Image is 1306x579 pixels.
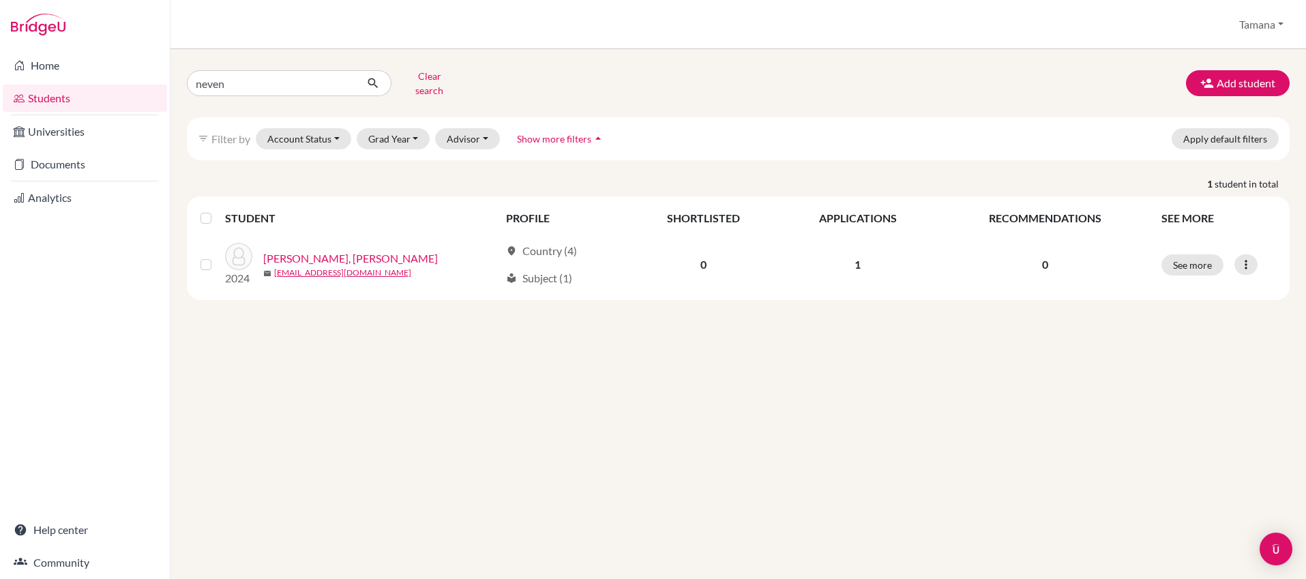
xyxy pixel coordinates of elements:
i: filter_list [198,133,209,144]
span: local_library [506,273,517,284]
th: STUDENT [225,202,498,235]
div: Subject (1) [506,270,572,286]
a: Analytics [3,184,167,211]
th: PROFILE [498,202,629,235]
input: Find student by name... [187,70,356,96]
span: Show more filters [517,133,591,145]
span: Filter by [211,132,250,145]
button: Advisor [435,128,500,149]
a: Students [3,85,167,112]
a: Community [3,549,167,576]
a: [PERSON_NAME], [PERSON_NAME] [263,250,438,267]
button: Tamana [1233,12,1290,38]
button: Add student [1186,70,1290,96]
button: Show more filtersarrow_drop_up [505,128,617,149]
th: APPLICATIONS [779,202,937,235]
i: arrow_drop_up [591,132,605,145]
button: Account Status [256,128,351,149]
span: student in total [1215,177,1290,191]
a: Help center [3,516,167,544]
a: Home [3,52,167,79]
button: See more [1161,254,1223,276]
p: 2024 [225,270,252,286]
th: SHORTLISTED [629,202,779,235]
th: SEE MORE [1153,202,1284,235]
button: Grad Year [357,128,430,149]
strong: 1 [1207,177,1215,191]
span: location_on [506,246,517,256]
img: PETRA, Neven Paul Titouan [225,243,252,270]
div: Open Intercom Messenger [1260,533,1292,565]
a: Documents [3,151,167,178]
div: Country (4) [506,243,577,259]
td: 0 [629,235,779,295]
img: Bridge-U [11,14,65,35]
button: Clear search [391,65,467,101]
p: 0 [945,256,1145,273]
a: Universities [3,118,167,145]
button: Apply default filters [1172,128,1279,149]
span: mail [263,269,271,278]
td: 1 [779,235,937,295]
a: [EMAIL_ADDRESS][DOMAIN_NAME] [274,267,411,279]
th: RECOMMENDATIONS [937,202,1153,235]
